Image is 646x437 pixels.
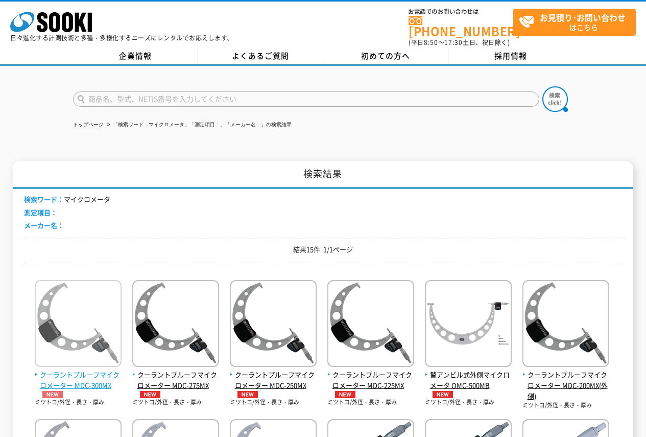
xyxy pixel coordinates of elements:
a: トップページ [73,122,104,127]
span: クーラントプルーフマイクロメーター MDC-275MX [132,370,219,398]
img: MDC-225MX [327,280,414,370]
img: NEW [332,391,358,398]
span: クーラントプルーフマイクロメーター MDC-250MX [230,370,317,398]
li: 「検索ワード：マイクロメータ」「測定項目：」「メーカー名：」の検索結果 [105,120,292,130]
a: 替アンビル式外側マイクロメータ OMC-500MBNEW [425,359,512,398]
img: NEW [40,391,65,398]
a: クーラントプルーフマイクロメーター MDC-225MXNEW [327,359,414,398]
span: はこちら [519,9,635,35]
span: (平日 ～ 土日、祝日除く) [409,38,510,47]
img: MDC-200MX(外側) [522,280,609,370]
h1: 検索結果 [13,161,633,189]
p: ミツトヨ/外径・長さ・厚み [425,398,512,407]
img: MDC-275MX [132,280,219,370]
span: お電話でのお問い合わせは [409,9,513,15]
span: 8:50 [424,38,438,47]
li: マイクロメータ [24,194,110,205]
img: NEW [430,391,456,398]
strong: お見積り･お問い合わせ [540,11,626,24]
span: 検索ワード： [24,194,64,204]
span: 17:30 [444,38,463,47]
span: 替アンビル式外側マイクロメータ OMC-500MB [425,370,512,398]
span: クーラントプルーフマイクロメーター MDC-200MX(外側) [522,370,609,401]
a: よくあるご質問 [198,49,323,64]
input: 商品名、型式、NETIS番号を入力してください [73,91,539,107]
span: 測定項目： [24,208,57,217]
img: MDC-300MX [35,280,122,370]
p: 日々進化する計測技術と多種・多様化するニーズにレンタルでお応えします。 [10,35,234,41]
span: メーカー名： [24,220,64,230]
img: NEW [235,391,260,398]
a: クーラントプルーフマイクロメーター MDC-200MX(外側) [522,359,609,401]
a: 初めての方へ [323,49,448,64]
p: ミツトヨ/外径・長さ・厚み [522,401,609,410]
span: 初めての方へ [361,50,410,61]
img: btn_search.png [542,86,568,112]
a: クーラントプルーフマイクロメーター MDC-300MXNEW [35,359,122,398]
a: お見積り･お問い合わせはこちら [513,9,636,36]
img: MDC-250MX [230,280,317,370]
img: NEW [137,391,163,398]
span: クーラントプルーフマイクロメーター MDC-300MX [35,370,122,398]
a: クーラントプルーフマイクロメーター MDC-250MXNEW [230,359,317,398]
p: ミツトヨ/外径・長さ・厚み [132,398,219,407]
a: [PHONE_NUMBER] [409,16,513,37]
img: OMC-500MB [425,280,512,370]
p: 結果15件 1/1ページ [24,244,621,255]
a: クーラントプルーフマイクロメーター MDC-275MXNEW [132,359,219,398]
p: ミツトヨ/外径・長さ・厚み [327,398,414,407]
span: クーラントプルーフマイクロメーター MDC-225MX [327,370,414,398]
p: ミツトヨ/外径・長さ・厚み [35,398,122,407]
p: ミツトヨ/外径・長さ・厚み [230,398,317,407]
a: 採用情報 [448,49,573,64]
a: 企業情報 [73,49,198,64]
